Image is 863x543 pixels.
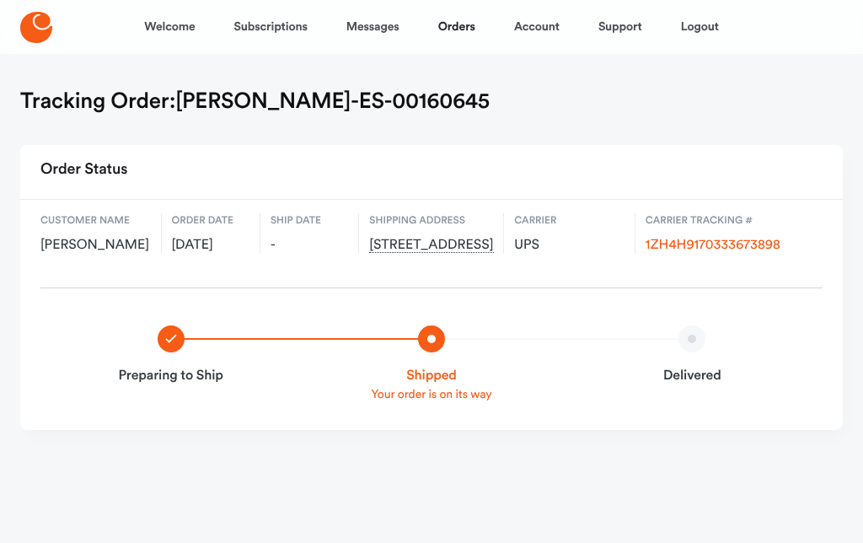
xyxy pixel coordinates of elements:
[646,213,812,228] span: Carrier Tracking #
[144,7,195,47] a: Welcome
[172,237,249,254] span: [DATE]
[646,239,780,252] a: 1ZH4H9170333673898
[271,213,348,228] span: Ship date
[321,366,541,386] strong: Shipped
[514,213,624,228] span: Carrier
[598,7,642,47] a: Support
[40,155,127,185] h2: Order Status
[20,88,490,115] h1: Tracking Order: [PERSON_NAME]-ES-00160645
[321,386,541,403] p: Your order is on its way
[514,7,560,47] a: Account
[234,7,308,47] a: Subscriptions
[681,7,719,47] a: Logout
[40,213,151,228] span: Customer name
[369,213,493,228] span: Shipping address
[271,237,348,254] span: -
[514,237,624,254] span: UPS
[40,237,151,254] span: [PERSON_NAME]
[172,213,249,228] span: Order date
[582,366,802,386] strong: Delivered
[346,7,399,47] a: Messages
[61,366,281,386] strong: Preparing to Ship
[438,7,475,47] a: Orders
